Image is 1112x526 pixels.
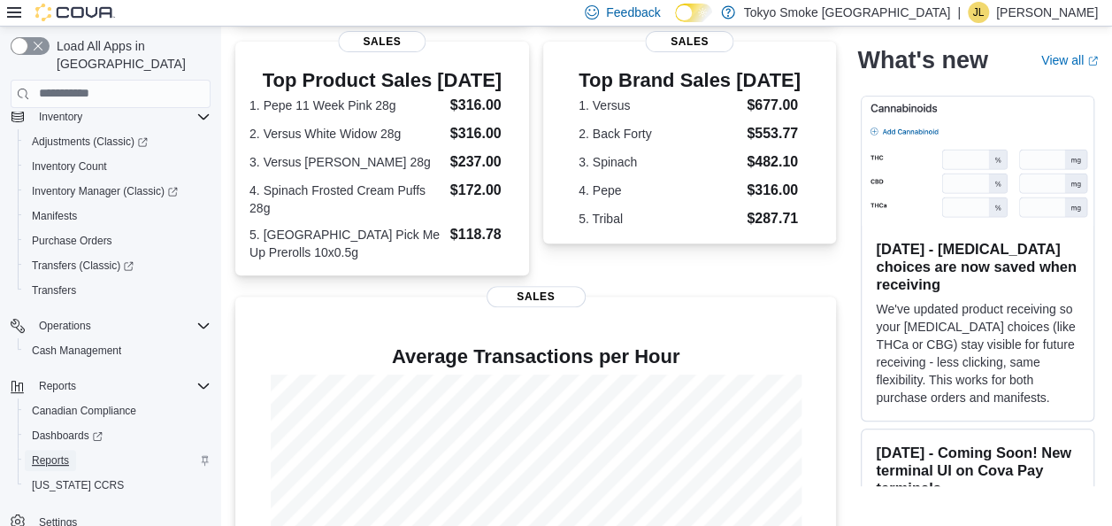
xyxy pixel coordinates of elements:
[876,240,1079,293] h3: [DATE] - [MEDICAL_DATA] choices are now saved when receiving
[249,182,443,217] dt: 4. Spinach Frosted Cream Puffs 28g
[25,280,211,301] span: Transfers
[1041,53,1098,67] a: View allExternal link
[32,135,148,149] span: Adjustments (Classic)
[747,95,801,116] dd: $677.00
[25,230,119,251] a: Purchase Orders
[579,97,740,114] dt: 1. Versus
[25,475,131,496] a: [US_STATE] CCRS
[18,473,218,498] button: [US_STATE] CCRS
[450,151,515,173] dd: $237.00
[450,224,515,245] dd: $118.78
[32,404,136,418] span: Canadian Compliance
[25,181,185,202] a: Inventory Manager (Classic)
[249,70,515,91] h3: Top Product Sales [DATE]
[4,104,218,129] button: Inventory
[18,278,218,303] button: Transfers
[25,205,211,227] span: Manifests
[25,181,211,202] span: Inventory Manager (Classic)
[450,180,515,201] dd: $172.00
[25,131,155,152] a: Adjustments (Classic)
[973,2,985,23] span: JL
[18,448,218,473] button: Reports
[249,97,443,114] dt: 1. Pepe 11 Week Pink 28g
[25,280,83,301] a: Transfers
[876,444,1079,497] h3: [DATE] - Coming Soon! New terminal UI on Cova Pay terminals
[39,110,82,124] span: Inventory
[32,375,83,397] button: Reports
[675,22,676,23] span: Dark Mode
[32,429,103,443] span: Dashboards
[747,151,801,173] dd: $482.10
[249,125,443,143] dt: 2. Versus White Widow 28g
[606,4,660,21] span: Feedback
[25,340,211,361] span: Cash Management
[487,286,586,307] span: Sales
[4,313,218,338] button: Operations
[579,70,801,91] h3: Top Brand Sales [DATE]
[32,315,211,336] span: Operations
[18,423,218,448] a: Dashboards
[32,184,178,198] span: Inventory Manager (Classic)
[25,425,211,446] span: Dashboards
[39,379,76,393] span: Reports
[32,344,121,358] span: Cash Management
[32,453,69,468] span: Reports
[25,340,128,361] a: Cash Management
[39,319,91,333] span: Operations
[338,31,426,52] span: Sales
[25,475,211,496] span: Washington CCRS
[747,208,801,229] dd: $287.71
[876,300,1079,406] p: We've updated product receiving so your [MEDICAL_DATA] choices (like THCa or CBG) stay visible fo...
[25,205,84,227] a: Manifests
[32,478,124,492] span: [US_STATE] CCRS
[857,46,987,74] h2: What's new
[675,4,712,22] input: Dark Mode
[35,4,115,21] img: Cova
[957,2,961,23] p: |
[25,400,143,422] a: Canadian Compliance
[18,179,218,204] a: Inventory Manager (Classic)
[18,253,218,278] a: Transfers (Classic)
[18,154,218,179] button: Inventory Count
[25,230,211,251] span: Purchase Orders
[32,159,107,174] span: Inventory Count
[18,228,218,253] button: Purchase Orders
[32,106,211,128] span: Inventory
[25,255,141,276] a: Transfers (Classic)
[32,283,76,298] span: Transfers
[32,315,98,336] button: Operations
[249,153,443,171] dt: 3. Versus [PERSON_NAME] 28g
[747,123,801,144] dd: $553.77
[450,95,515,116] dd: $316.00
[579,210,740,228] dt: 5. Tribal
[25,400,211,422] span: Canadian Compliance
[25,450,211,471] span: Reports
[25,450,76,471] a: Reports
[18,338,218,363] button: Cash Management
[32,259,134,273] span: Transfers (Classic)
[968,2,989,23] div: Jenefer Luchies
[32,106,89,128] button: Inventory
[996,2,1098,23] p: [PERSON_NAME]
[25,156,211,177] span: Inventory Count
[32,209,77,223] span: Manifests
[25,156,114,177] a: Inventory Count
[249,346,822,367] h4: Average Transactions per Hour
[579,125,740,143] dt: 2. Back Forty
[747,180,801,201] dd: $316.00
[18,129,218,154] a: Adjustments (Classic)
[25,425,110,446] a: Dashboards
[579,153,740,171] dt: 3. Spinach
[4,374,218,398] button: Reports
[18,398,218,423] button: Canadian Compliance
[249,226,443,261] dt: 5. [GEOGRAPHIC_DATA] Pick Me Up Prerolls 10x0.5g
[1087,56,1098,66] svg: External link
[32,234,112,248] span: Purchase Orders
[450,123,515,144] dd: $316.00
[25,131,211,152] span: Adjustments (Classic)
[18,204,218,228] button: Manifests
[744,2,951,23] p: Tokyo Smoke [GEOGRAPHIC_DATA]
[646,31,733,52] span: Sales
[25,255,211,276] span: Transfers (Classic)
[32,375,211,397] span: Reports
